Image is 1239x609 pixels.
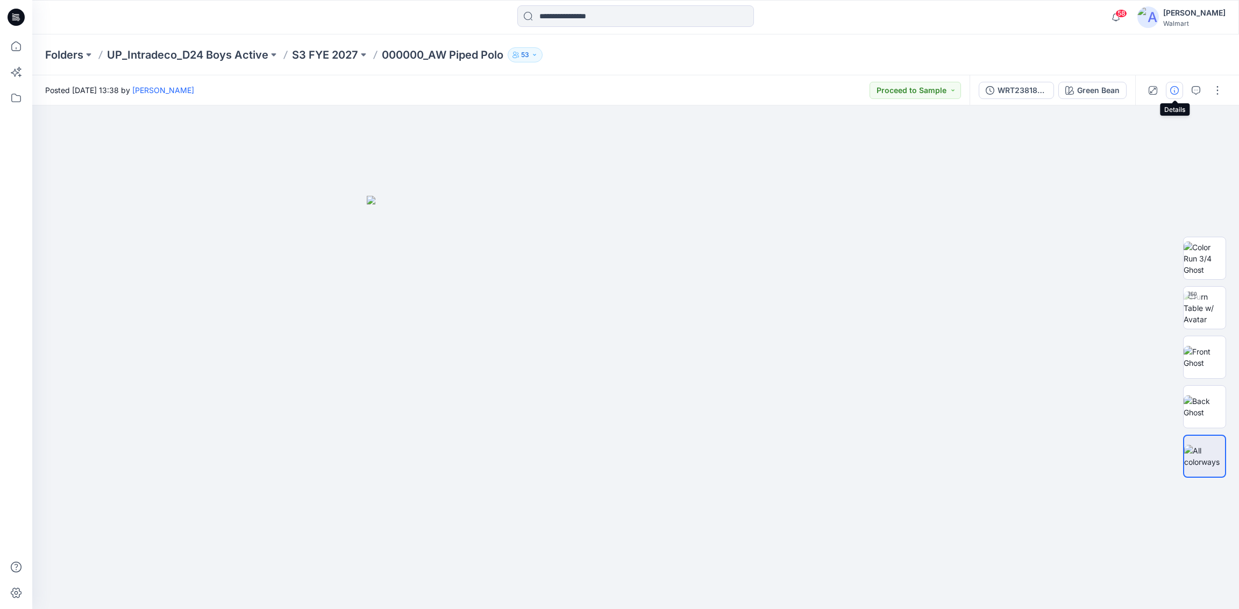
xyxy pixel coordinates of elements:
img: Color Run 3/4 Ghost [1184,242,1226,275]
button: Green Bean [1058,82,1127,99]
a: UP_Intradeco_D24 Boys Active [107,47,268,62]
img: Front Ghost [1184,346,1226,369]
span: Posted [DATE] 13:38 by [45,84,194,96]
a: S3 FYE 2027 [292,47,358,62]
span: 58 [1115,9,1127,18]
a: [PERSON_NAME] [132,86,194,95]
button: Details [1166,82,1183,99]
p: 000000_AW Piped Polo [382,47,503,62]
img: Turn Table w/ Avatar [1184,291,1226,325]
p: 53 [521,49,529,61]
div: Walmart [1163,19,1226,27]
div: [PERSON_NAME] [1163,6,1226,19]
img: avatar [1137,6,1159,28]
img: eyJhbGciOiJIUzI1NiIsImtpZCI6IjAiLCJzbHQiOiJzZXMiLCJ0eXAiOiJKV1QifQ.eyJkYXRhIjp7InR5cGUiOiJzdG9yYW... [367,196,905,609]
a: Folders [45,47,83,62]
button: WRT23818_Piped Polo [979,82,1054,99]
div: WRT23818_Piped Polo [998,84,1047,96]
button: 53 [508,47,543,62]
img: All colorways [1184,445,1225,468]
img: Back Ghost [1184,395,1226,418]
div: Green Bean [1077,84,1120,96]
